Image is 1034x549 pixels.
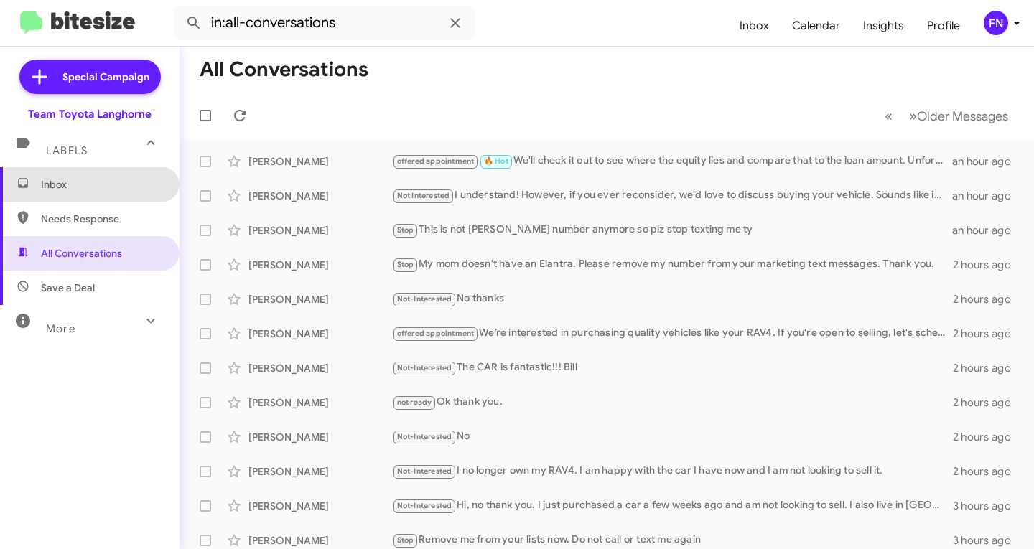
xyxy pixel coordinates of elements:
[953,327,1023,341] div: 2 hours ago
[392,325,953,342] div: We’re interested in purchasing quality vehicles like your RAV4. If you're open to selling, let's ...
[41,281,95,295] span: Save a Deal
[909,107,917,125] span: »
[397,329,475,338] span: offered appointment
[248,499,392,513] div: [PERSON_NAME]
[484,156,508,166] span: 🔥 Hot
[248,189,392,203] div: [PERSON_NAME]
[62,70,149,84] span: Special Campaign
[953,533,1023,548] div: 3 hours ago
[392,532,953,548] div: Remove me from your lists now. Do not call or text me again
[916,5,972,47] a: Profile
[397,466,452,476] span: Not-Interested
[877,101,1017,131] nav: Page navigation example
[972,11,1018,35] button: FN
[392,497,953,514] div: Hi, no thank you. I just purchased a car a few weeks ago and am not looking to sell. I also live ...
[397,363,452,372] span: Not-Interested
[952,223,1023,238] div: an hour ago
[248,395,392,410] div: [PERSON_NAME]
[392,256,953,273] div: My mom doesn't have an Elantra. Please remove my number from your marketing text messages. Thank ...
[392,360,953,376] div: The CAR is fantastic!!! Bill
[41,212,163,226] span: Needs Response
[41,177,163,192] span: Inbox
[174,6,475,40] input: Search
[392,222,952,238] div: This is not [PERSON_NAME] number anymore so plz stop texting me ty
[248,464,392,479] div: [PERSON_NAME]
[248,258,392,272] div: [PERSON_NAME]
[19,60,161,94] a: Special Campaign
[46,144,88,157] span: Labels
[397,225,414,235] span: Stop
[953,430,1023,444] div: 2 hours ago
[392,428,953,445] div: No
[952,154,1023,169] div: an hour ago
[397,501,452,510] span: Not-Interested
[397,294,452,304] span: Not-Interested
[397,260,414,269] span: Stop
[984,11,1008,35] div: FN
[392,463,953,479] div: I no longer own my RAV4. I am happy with the car I have now and I am not looking to sell it.
[876,101,901,131] button: Previous
[953,258,1023,272] div: 2 hours ago
[248,327,392,341] div: [PERSON_NAME]
[392,291,953,307] div: No thanks
[781,5,852,47] a: Calendar
[852,5,916,47] a: Insights
[953,395,1023,410] div: 2 hours ago
[248,430,392,444] div: [PERSON_NAME]
[248,223,392,238] div: [PERSON_NAME]
[392,394,953,410] div: Ok thank you.
[41,246,122,261] span: All Conversations
[46,322,75,335] span: More
[728,5,781,47] a: Inbox
[397,398,432,407] span: not ready
[248,154,392,169] div: [PERSON_NAME]
[397,191,450,200] span: Not Interested
[200,58,368,81] h1: All Conversations
[248,292,392,306] div: [PERSON_NAME]
[953,499,1023,513] div: 3 hours ago
[953,464,1023,479] div: 2 hours ago
[953,292,1023,306] div: 2 hours ago
[392,153,952,169] div: We'll check it out to see where the equity lies and compare that to the loan amount. Unfortunatel...
[953,361,1023,375] div: 2 hours ago
[397,156,475,166] span: offered appointment
[885,107,893,125] span: «
[397,535,414,545] span: Stop
[28,107,152,121] div: Team Toyota Langhorne
[917,108,1008,124] span: Older Messages
[397,432,452,441] span: Not-Interested
[248,533,392,548] div: [PERSON_NAME]
[248,361,392,375] div: [PERSON_NAME]
[392,187,952,204] div: I understand! However, if you ever reconsider, we'd love to discuss buying your vehicle. Sounds l...
[900,101,1017,131] button: Next
[952,189,1023,203] div: an hour ago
